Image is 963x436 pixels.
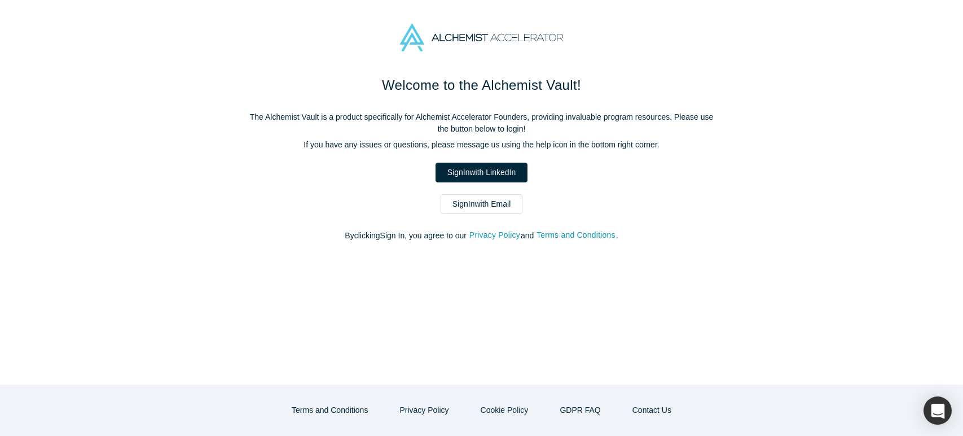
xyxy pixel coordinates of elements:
[441,194,523,214] a: SignInwith Email
[469,229,521,242] button: Privacy Policy
[245,75,719,95] h1: Welcome to the Alchemist Vault!
[400,24,562,51] img: Alchemist Accelerator Logo
[245,139,719,151] p: If you have any issues or questions, please message us using the help icon in the bottom right co...
[245,111,719,135] p: The Alchemist Vault is a product specifically for Alchemist Accelerator Founders, providing inval...
[436,163,527,182] a: SignInwith LinkedIn
[548,400,612,420] a: GDPR FAQ
[280,400,380,420] button: Terms and Conditions
[388,400,460,420] button: Privacy Policy
[245,230,719,242] p: By clicking Sign In , you agree to our and .
[536,229,616,242] button: Terms and Conditions
[469,400,540,420] button: Cookie Policy
[621,400,683,420] button: Contact Us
